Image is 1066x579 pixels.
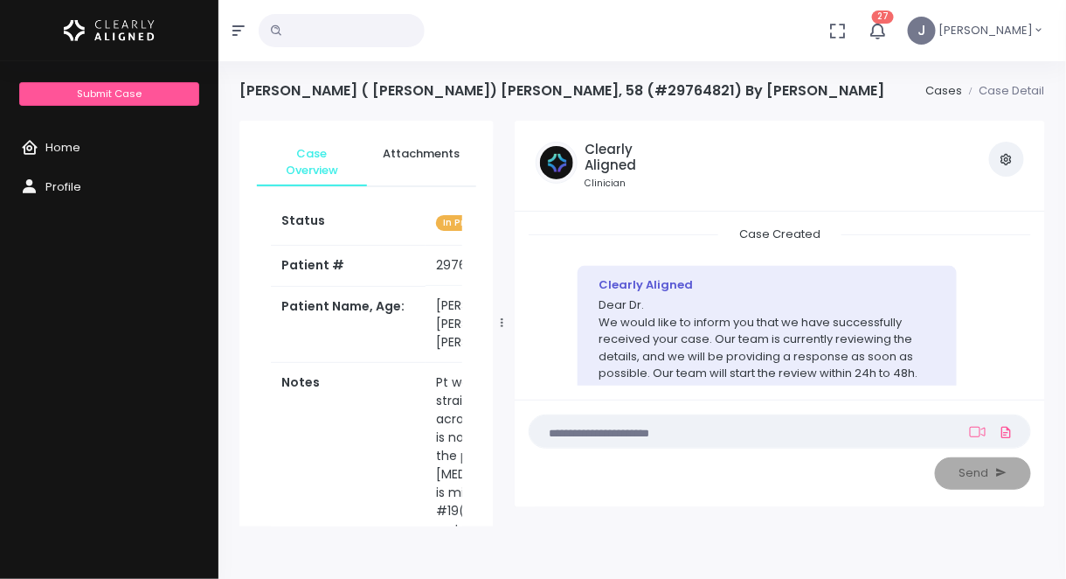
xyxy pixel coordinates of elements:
[599,296,936,382] p: Dear Dr. We would like to inform you that we have successfully received your case. Our team is cu...
[599,276,936,294] div: Clearly Aligned
[426,246,574,286] td: 29764821
[925,82,962,99] a: Cases
[271,145,353,179] span: Case Overview
[585,177,684,191] small: Clinician
[64,12,155,49] img: Logo Horizontal
[585,142,684,173] h5: Clearly Aligned
[908,17,936,45] span: J
[19,82,198,106] a: Submit Case
[426,286,574,363] td: [PERSON_NAME] ( [PERSON_NAME]) [PERSON_NAME], 58
[45,139,80,156] span: Home
[996,416,1017,448] a: Add Files
[45,178,81,195] span: Profile
[239,82,884,99] h4: [PERSON_NAME] ( [PERSON_NAME]) [PERSON_NAME], 58 (#29764821) By [PERSON_NAME]
[718,220,841,248] span: Case Created
[381,145,463,163] span: Attachments
[271,286,426,363] th: Patient Name, Age:
[239,121,494,527] div: scrollable content
[872,10,894,24] span: 27
[966,425,989,439] a: Add Loom Video
[939,22,1034,39] span: [PERSON_NAME]
[271,201,426,246] th: Status
[77,87,142,101] span: Submit Case
[436,215,505,232] span: In Progress
[271,246,426,287] th: Patient #
[962,82,1045,100] li: Case Detail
